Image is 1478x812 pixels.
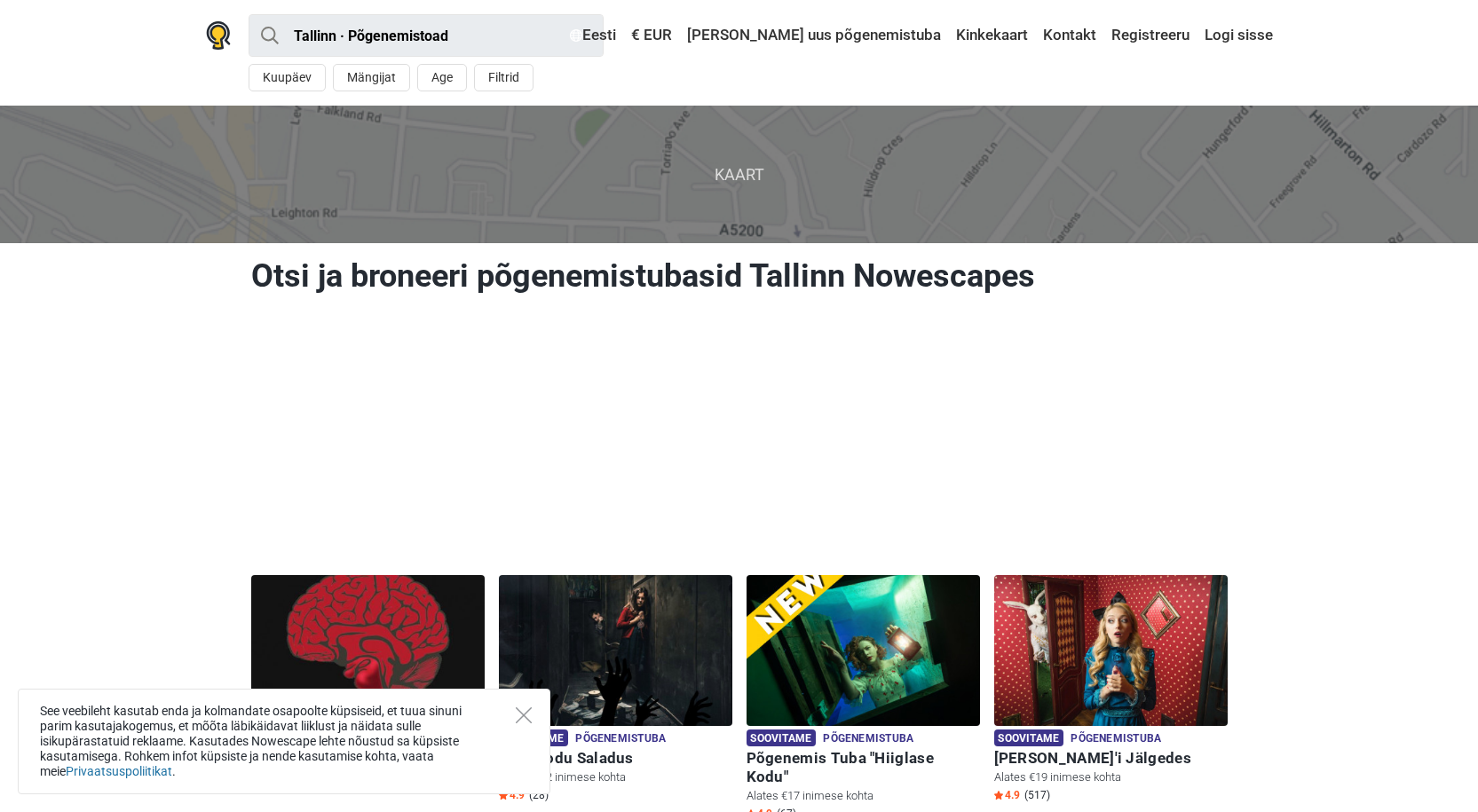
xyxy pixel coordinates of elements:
[244,318,1235,566] iframe: Advertisement
[952,20,1032,51] a: Kinkekaart
[747,729,817,746] span: Soovitame
[499,788,525,802] span: 4.9
[499,575,732,807] a: Lastekodu Saladus Soovitame Põgenemistuba Lastekodu Saladus Alates €22 inimese kohta Star4.9 (28)
[474,64,534,91] button: Filtrid
[747,575,980,726] img: Põgenemis Tuba "Hiiglase Kodu"
[499,791,508,800] img: Star
[417,64,467,91] button: Age
[66,764,172,778] a: Privaatsuspoliitikat
[1039,20,1101,51] a: Kontakt
[1024,788,1050,802] span: (517)
[529,788,549,802] span: (28)
[570,29,582,42] img: Eesti
[994,575,1228,807] a: Alice'i Jälgedes Soovitame Põgenemistuba [PERSON_NAME]'i Jälgedes Alates €19 inimese kohta Star4....
[206,21,231,50] img: Nowescape logo
[251,256,1228,296] h1: Otsi ja broneeri põgenemistubasid Tallinn Nowescapes
[251,575,485,790] a: Paranoia Reklaam Põgenemistuba [MEDICAL_DATA] Alates €13 inimese kohta
[994,575,1228,726] img: Alice'i Jälgedes
[499,575,732,726] img: Lastekodu Saladus
[1200,20,1273,51] a: Logi sisse
[994,769,1228,785] p: Alates €19 inimese kohta
[683,20,945,51] a: [PERSON_NAME] uus põgenemistuba
[333,64,410,91] button: Mängijat
[251,575,485,726] img: Paranoia
[994,749,1228,768] h6: [PERSON_NAME]'i Jälgedes
[18,689,550,794] div: See veebileht kasutab enda ja kolmandate osapoolte küpsiseid, et tuua sinuni parim kasutajakogemu...
[249,64,326,91] button: Kuupäev
[499,769,732,785] p: Alates €22 inimese kohta
[499,749,732,768] h6: Lastekodu Saladus
[575,729,666,749] span: Põgenemistuba
[249,14,604,57] input: proovi “Tallinn”
[1107,20,1194,51] a: Registreeru
[994,791,1003,800] img: Star
[516,707,532,723] button: Close
[565,20,620,51] a: Eesti
[747,749,980,786] h6: Põgenemis Tuba "Hiiglase Kodu"
[747,788,980,804] p: Alates €17 inimese kohta
[994,788,1020,802] span: 4.9
[1071,729,1161,749] span: Põgenemistuba
[823,729,913,749] span: Põgenemistuba
[994,729,1064,746] span: Soovitame
[627,20,676,51] a: € EUR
